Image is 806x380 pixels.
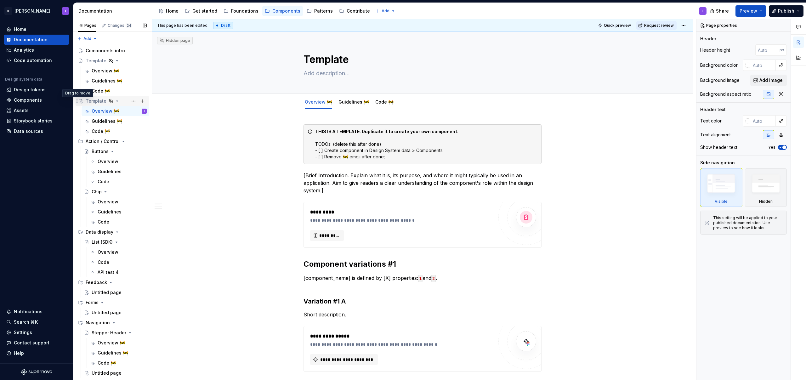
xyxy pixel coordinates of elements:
[98,340,125,346] div: Overview 🚧
[338,99,369,105] a: Guidelines 🚧
[82,237,149,247] a: List (SDK)
[304,274,542,289] p: [component_name] is defined by [X] properties: and .
[596,21,634,30] button: Quick preview
[636,21,677,30] button: Request review
[98,158,118,165] div: Overview
[700,144,737,150] div: Show header text
[221,6,261,16] a: Foundations
[304,311,542,318] p: Short description.
[14,350,24,356] div: Help
[92,118,122,124] div: Guidelines 🚧
[314,8,333,14] div: Patterns
[98,259,109,265] div: Code
[336,95,372,108] div: Guidelines 🚧
[382,9,389,14] span: Add
[98,249,118,255] div: Overview
[92,88,110,94] div: Code 🚧
[14,118,53,124] div: Storybook stories
[76,298,149,308] div: Forms
[160,38,190,43] div: Hidden page
[92,68,119,74] div: Overview 🚧
[76,96,149,106] a: Template
[86,48,125,54] div: Components intro
[92,239,113,245] div: List (SDK)
[14,57,52,64] div: Code automation
[347,8,370,14] div: Contribute
[21,369,52,375] svg: Supernova Logo
[759,199,773,204] div: Hidden
[88,197,149,207] a: Overview
[98,199,118,205] div: Overview
[82,76,149,86] a: Guidelines 🚧
[82,308,149,318] a: Untitled page
[156,5,372,17] div: Page tree
[92,189,102,195] div: Chip
[337,6,372,16] a: Contribute
[5,77,42,82] div: Design system data
[86,229,113,235] div: Data display
[4,7,12,15] div: R
[98,209,122,215] div: Guidelines
[315,129,458,134] strong: THIS IS A TEMPLATE. Duplicate it to create your own component.
[768,145,775,150] label: Yes
[92,309,122,316] div: Untitled page
[82,66,149,76] a: Overview 🚧
[707,5,733,17] button: Share
[4,327,69,337] a: Settings
[88,217,149,227] a: Code
[14,319,38,325] div: Search ⌘K
[14,107,29,114] div: Assets
[98,350,128,356] div: Guidelines 🚧
[778,8,794,14] span: Publish
[108,23,132,28] div: Changes
[750,115,776,127] input: Auto
[82,287,149,298] a: Untitled page
[76,136,149,146] div: Action / Control
[304,259,542,269] h2: Component variations #1
[702,9,703,14] div: I
[4,35,69,45] a: Documentation
[716,8,729,14] span: Share
[305,99,332,105] a: Overview 🚧
[88,257,149,267] a: Code
[144,108,145,114] div: I
[82,187,149,197] a: Chip
[418,275,423,282] code: 1
[98,168,122,175] div: Guidelines
[88,156,149,167] a: Overview
[182,6,220,16] a: Get started
[644,23,674,28] span: Request review
[88,348,149,358] a: Guidelines 🚧
[14,87,46,93] div: Design tokens
[373,95,396,108] div: Code 🚧
[4,317,69,327] button: Search ⌘K
[86,279,107,286] div: Feedback
[700,132,731,138] div: Text alignment
[82,146,149,156] a: Buttons
[88,267,149,277] a: API test 4
[231,8,258,14] div: Foundations
[14,309,43,315] div: Notifications
[98,360,116,366] div: Code 🚧
[92,289,122,296] div: Untitled page
[76,56,149,66] a: Template
[92,78,122,84] div: Guidelines 🚧
[98,179,109,185] div: Code
[14,26,26,32] div: Home
[86,320,110,326] div: Navigation
[750,60,776,71] input: Auto
[769,5,803,17] button: Publish
[4,105,69,116] a: Assets
[700,47,730,53] div: Header height
[82,106,149,116] a: Overview 🚧I
[304,297,542,306] h3: Variation #1 A
[76,277,149,287] div: Feedback
[82,86,149,96] a: Code 🚧
[98,219,109,225] div: Code
[759,77,783,83] span: Add image
[4,338,69,348] button: Contact support
[86,138,120,145] div: Action / Control
[14,97,42,103] div: Components
[65,9,66,14] div: I
[126,23,132,28] span: 24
